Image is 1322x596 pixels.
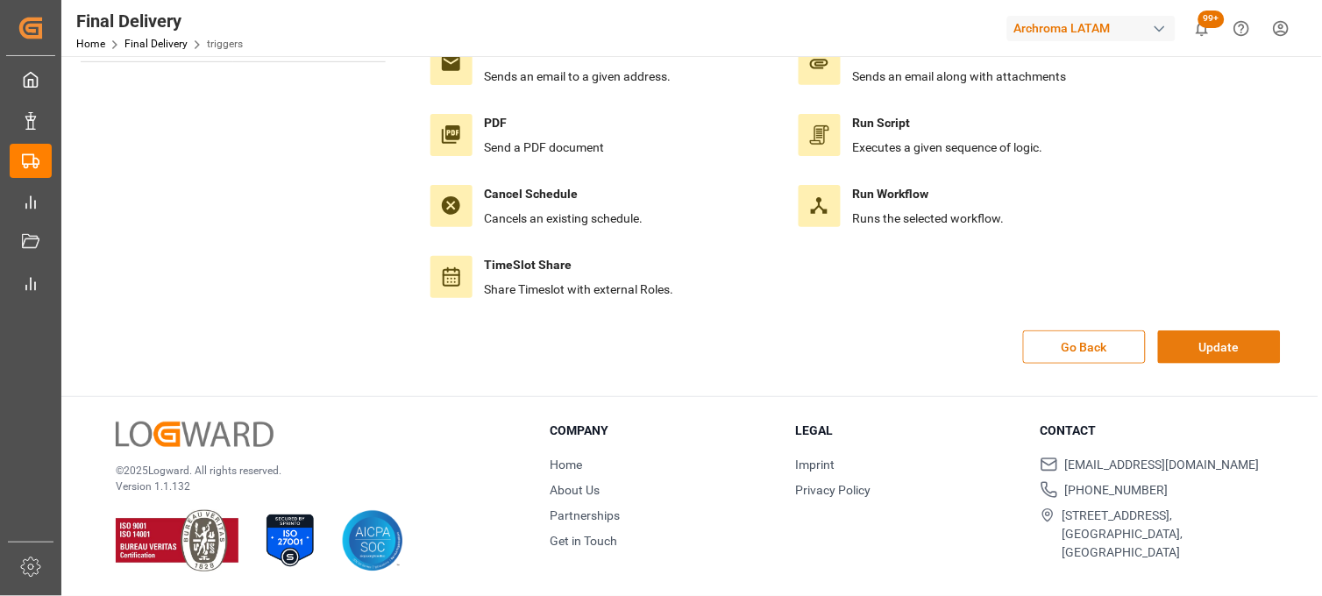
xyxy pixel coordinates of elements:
a: Get in Touch [550,534,617,548]
a: Privacy Policy [795,483,871,497]
p: Version 1.1.132 [116,479,506,494]
p: © 2025 Logward. All rights reserved. [116,463,506,479]
span: [PHONE_NUMBER] [1065,481,1169,500]
span: [EMAIL_ADDRESS][DOMAIN_NAME] [1065,456,1260,474]
h3: Company [550,422,773,440]
h4: PDF [485,114,605,132]
h3: Legal [795,422,1019,440]
h4: Run Workflow [853,185,1005,203]
button: Go Back [1023,330,1146,364]
button: Archroma LATAM [1007,11,1183,45]
a: Home [550,458,582,472]
img: Logward Logo [116,422,274,447]
span: Send a PDF document [485,140,605,154]
button: Update [1158,330,1281,364]
span: Sends an email along with attachments [853,69,1067,83]
button: Help Center [1222,9,1262,48]
a: Partnerships [550,508,620,522]
span: [STREET_ADDRESS], [GEOGRAPHIC_DATA], [GEOGRAPHIC_DATA] [1063,507,1264,562]
span: Cancels an existing schedule. [485,211,643,225]
span: Sends an email to a given address. [485,69,672,83]
button: show 100 new notifications [1183,9,1222,48]
h4: Run Script [853,114,1043,132]
h4: TimeSlot Share [485,256,674,274]
a: Imprint [795,458,835,472]
a: Final Delivery [124,38,188,50]
span: 99+ [1198,11,1225,28]
h4: Cancel Schedule [485,185,643,203]
a: Home [76,38,105,50]
div: Final Delivery [76,8,243,34]
span: Runs the selected workflow. [853,211,1005,225]
a: About Us [550,483,600,497]
h3: Contact [1041,422,1264,440]
img: ISO 27001 Certification [259,510,321,571]
img: AICPA SOC [342,510,403,571]
span: Executes a given sequence of logic. [853,140,1043,154]
span: Share Timeslot with external Roles. [485,282,674,296]
div: Archroma LATAM [1007,16,1176,41]
img: ISO 9001 & ISO 14001 Certification [116,510,238,571]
